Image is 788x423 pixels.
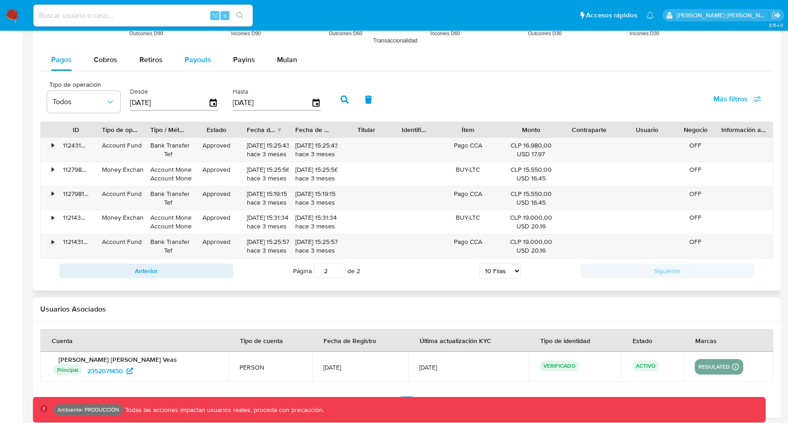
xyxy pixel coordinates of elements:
[586,11,637,20] span: Accesos rápidos
[123,406,324,414] p: Todas las acciones impactan usuarios reales, proceda con precaución.
[646,11,654,19] a: Notificaciones
[769,21,783,29] span: 3.154.0
[676,11,769,20] p: mauro.ibarra@mercadolibre.com
[224,11,226,20] span: s
[40,305,773,314] h2: Usuarios Asociados
[58,408,119,412] p: Ambiente: PRODUCCIÓN
[230,9,249,22] button: search-icon
[211,11,218,20] span: ⌥
[772,11,781,20] a: Salir
[33,10,253,21] input: Buscar usuario o caso...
